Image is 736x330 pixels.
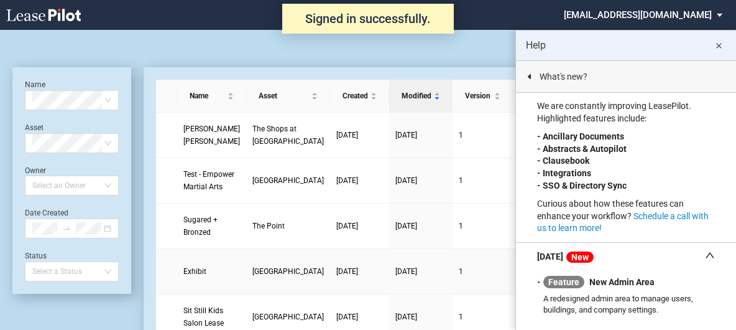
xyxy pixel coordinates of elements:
[395,129,446,141] a: [DATE]
[336,313,358,321] span: [DATE]
[459,222,463,230] span: 1
[395,313,417,321] span: [DATE]
[252,220,324,232] a: The Point
[459,131,463,139] span: 1
[252,267,324,276] span: Andorra
[183,304,240,329] a: Sit Still Kids Salon Lease
[252,265,324,278] a: [GEOGRAPHIC_DATA]
[252,125,324,146] span: The Shops at Pembroke Gardens
[62,224,71,233] span: to
[513,80,582,113] th: Status
[183,123,240,148] a: [PERSON_NAME] [PERSON_NAME]
[395,265,446,278] a: [DATE]
[25,166,46,175] label: Owner
[459,265,507,278] a: 1
[395,176,417,185] span: [DATE]
[459,176,463,185] span: 1
[25,80,45,89] label: Name
[402,90,431,102] span: Modified
[259,90,309,102] span: Asset
[183,267,206,276] span: Exhibit
[336,267,358,276] span: [DATE]
[395,174,446,187] a: [DATE]
[459,220,507,232] a: 1
[177,80,246,113] th: Name
[336,174,383,187] a: [DATE]
[183,306,224,328] span: Sit Still Kids Salon Lease
[246,80,330,113] th: Asset
[252,176,324,185] span: Crow Canyon Commons
[25,252,47,260] label: Status
[395,220,446,232] a: [DATE]
[453,80,513,113] th: Version
[395,267,417,276] span: [DATE]
[459,313,463,321] span: 1
[395,131,417,139] span: [DATE]
[336,131,358,139] span: [DATE]
[459,174,507,187] a: 1
[252,174,324,187] a: [GEOGRAPHIC_DATA]
[330,80,389,113] th: Created
[183,265,240,278] a: Exhibit
[465,90,492,102] span: Version
[336,222,358,230] span: [DATE]
[252,222,285,230] span: The Point
[395,222,417,230] span: [DATE]
[336,129,383,141] a: [DATE]
[282,4,454,34] div: Signed in successfully.
[336,265,383,278] a: [DATE]
[459,267,463,276] span: 1
[389,80,453,113] th: Modified
[336,311,383,323] a: [DATE]
[62,224,71,233] span: swap-right
[25,123,44,132] label: Asset
[183,214,240,238] a: Sugared + Bronzed
[183,125,240,146] span: J. Jill Lease
[395,311,446,323] a: [DATE]
[252,311,324,323] a: [GEOGRAPHIC_DATA]
[183,170,234,191] span: Test - Empower Martial Arts
[252,123,324,148] a: The Shops at [GEOGRAPHIC_DATA]
[459,311,507,323] a: 1
[336,176,358,185] span: [DATE]
[336,220,383,232] a: [DATE]
[343,90,368,102] span: Created
[183,168,240,193] a: Test - Empower Martial Arts
[252,313,324,321] span: Linden Square
[183,215,218,237] span: Sugared + Bronzed
[459,129,507,141] a: 1
[190,90,225,102] span: Name
[25,209,68,217] label: Date Created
